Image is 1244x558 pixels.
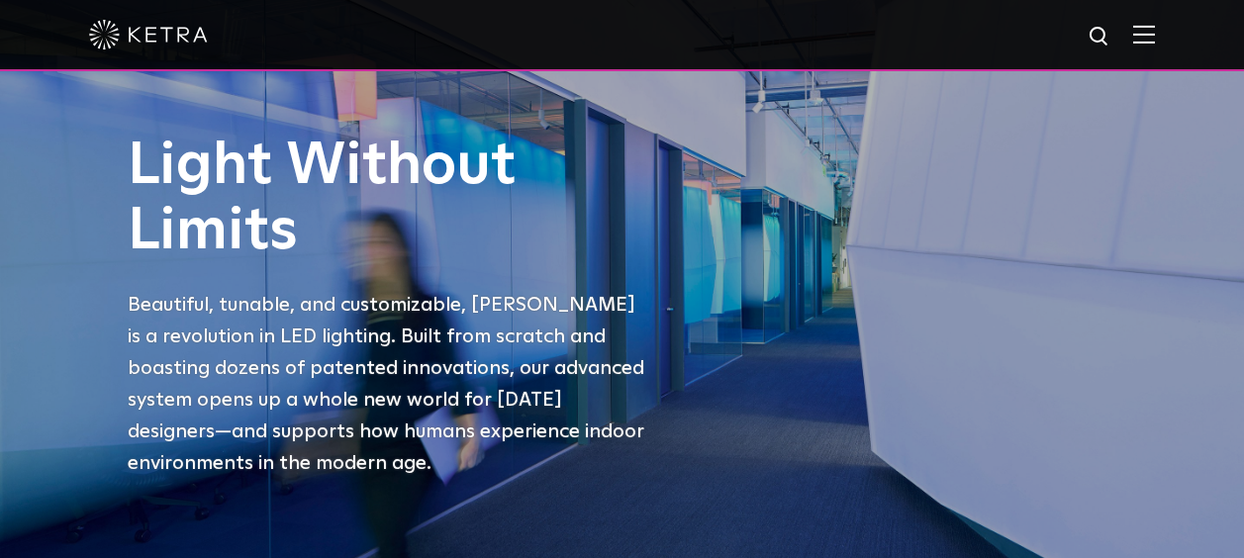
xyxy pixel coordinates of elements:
[1088,25,1112,49] img: search icon
[128,421,644,473] span: —and supports how humans experience indoor environments in the modern age.
[128,289,652,479] p: Beautiful, tunable, and customizable, [PERSON_NAME] is a revolution in LED lighting. Built from s...
[89,20,208,49] img: ketra-logo-2019-white
[1133,25,1155,44] img: Hamburger%20Nav.svg
[128,134,652,264] h1: Light Without Limits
